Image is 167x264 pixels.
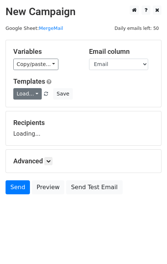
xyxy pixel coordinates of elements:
[39,25,63,31] a: MergeMail
[13,157,154,165] h5: Advanced
[53,88,72,100] button: Save
[13,77,45,85] a: Templates
[6,180,30,194] a: Send
[6,6,161,18] h2: New Campaign
[66,180,122,194] a: Send Test Email
[13,88,42,100] a: Load...
[13,59,58,70] a: Copy/paste...
[6,25,63,31] small: Google Sheet:
[13,48,78,56] h5: Variables
[89,48,154,56] h5: Email column
[112,24,161,32] span: Daily emails left: 50
[13,119,154,127] h5: Recipients
[13,119,154,138] div: Loading...
[112,25,161,31] a: Daily emails left: 50
[32,180,64,194] a: Preview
